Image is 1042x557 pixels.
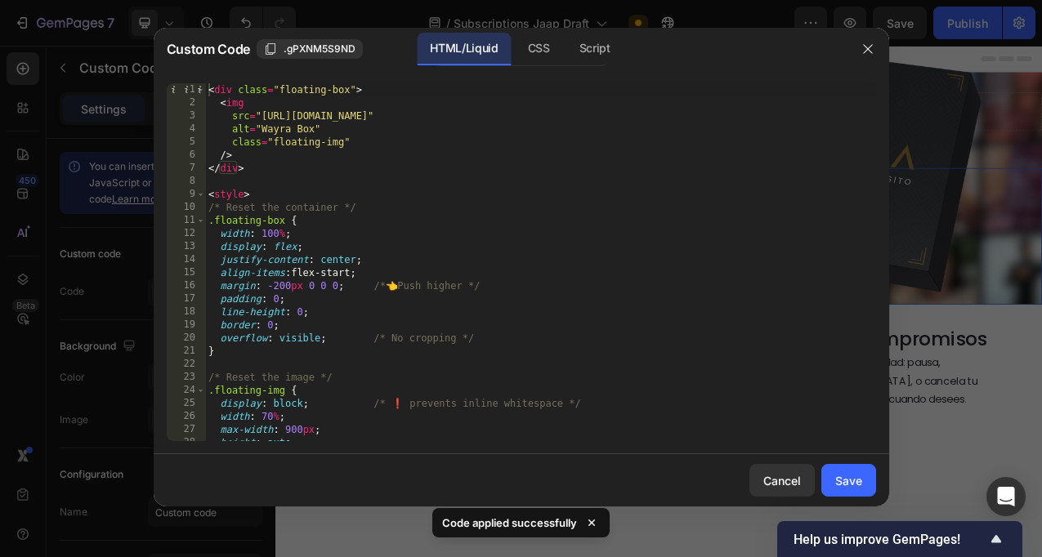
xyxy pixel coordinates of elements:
div: 9 [167,188,206,201]
div: 19 [167,319,206,332]
h2: ¡Bienvenido al ! [78,357,329,424]
div: 5 [167,136,206,149]
i: Cada mes, tu [34,155,239,256]
div: CSS [515,33,563,65]
div: 21 [167,345,206,358]
div: Cancel [763,472,801,489]
h2: Sin compromisos [697,357,948,392]
button: Cancel [749,464,815,497]
div: Open Intercom Messenger [986,477,1026,516]
span: .gPXNM5S9ND [284,42,356,56]
div: 11 [167,214,206,227]
div: 4 [167,123,206,136]
button: Save [821,464,876,497]
i: llega [293,204,385,256]
p: Code applied successfully [442,515,577,531]
div: 20 [167,332,206,345]
div: 28 [167,436,206,449]
p: S/45 por bolsa, envío gratuito, acceso anticipado a nuevos productos, y más. [390,457,637,505]
div: 22 [167,358,206,371]
div: 6 [167,149,206,162]
div: HTML/Liquid [417,33,511,65]
div: Script [566,33,624,65]
div: 25 [167,397,206,410]
div: 2 [167,96,206,109]
div: 7 [167,162,206,175]
button: Show survey - Help us improve GemPages! [794,529,1006,549]
p: Total flexibilidad: pausa, [MEDICAL_DATA], o cancela tu subscripción cuando desees. [699,394,946,464]
strong: CLUB WAYRA: [34,60,148,83]
div: Custom Code [517,133,587,148]
strong: directo a tu puerta. [34,204,460,305]
div: 14 [167,253,206,266]
div: 1 [167,83,206,96]
span: Custom Code [167,39,250,59]
div: 10 [167,201,206,214]
strong: respiración [72,204,293,256]
p: Elige un plan mensual o bimensual, tus productos Wayra, y recíbelos automáticamente cada ciclo. [80,426,328,496]
strong: Club Wayra [80,357,314,424]
h2: LA ÚNICA SUBSCRIPCIÓN QUE MEJORA TU RENDIMIENTO Y RECUPERACIÓN [33,60,484,105]
div: 15 [167,266,206,279]
div: 16 [167,279,206,292]
div: 26 [167,410,206,423]
span: Help us improve GemPages! [794,532,986,547]
div: 8 [167,175,206,188]
div: 13 [167,240,206,253]
div: 24 [167,384,206,397]
div: 12 [167,227,206,240]
div: Save [835,472,862,489]
div: 17 [167,292,206,305]
button: .gPXNM5S9ND [257,39,363,59]
div: 18 [167,305,206,319]
div: 27 [167,423,206,436]
h2: Accede a beneficios exclusivos [388,357,639,456]
div: 23 [167,371,206,384]
div: 3 [167,109,206,123]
